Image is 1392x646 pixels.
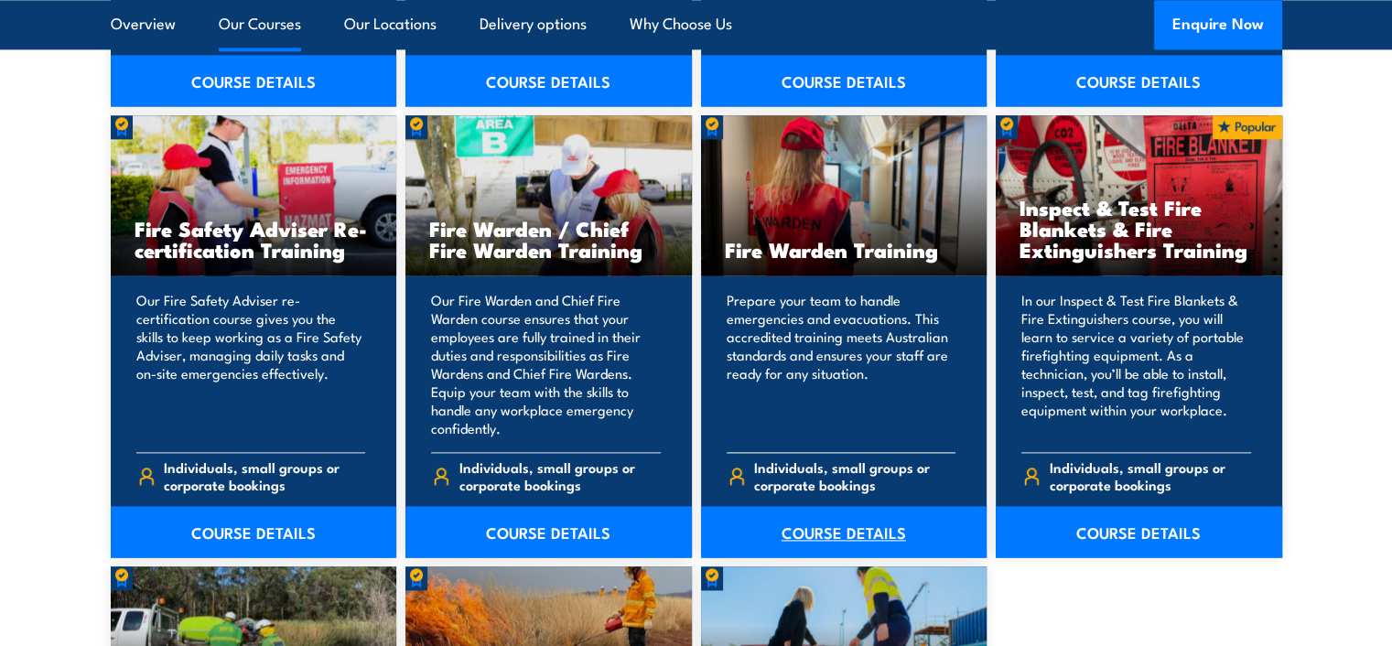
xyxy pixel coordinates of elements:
[136,291,366,437] p: Our Fire Safety Adviser re-certification course gives you the skills to keep working as a Fire Sa...
[996,55,1282,106] a: COURSE DETAILS
[111,55,397,106] a: COURSE DETAILS
[996,506,1282,557] a: COURSE DETAILS
[111,506,397,557] a: COURSE DETAILS
[135,218,373,260] h3: Fire Safety Adviser Re-certification Training
[1021,291,1251,437] p: In our Inspect & Test Fire Blankets & Fire Extinguishers course, you will learn to service a vari...
[727,291,956,437] p: Prepare your team to handle emergencies and evacuations. This accredited training meets Australia...
[701,506,987,557] a: COURSE DETAILS
[459,458,661,493] span: Individuals, small groups or corporate bookings
[754,458,955,493] span: Individuals, small groups or corporate bookings
[405,506,692,557] a: COURSE DETAILS
[1050,458,1251,493] span: Individuals, small groups or corporate bookings
[1020,197,1258,260] h3: Inspect & Test Fire Blankets & Fire Extinguishers Training
[429,218,668,260] h3: Fire Warden / Chief Fire Warden Training
[431,291,661,437] p: Our Fire Warden and Chief Fire Warden course ensures that your employees are fully trained in the...
[725,239,964,260] h3: Fire Warden Training
[164,458,365,493] span: Individuals, small groups or corporate bookings
[701,55,987,106] a: COURSE DETAILS
[405,55,692,106] a: COURSE DETAILS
